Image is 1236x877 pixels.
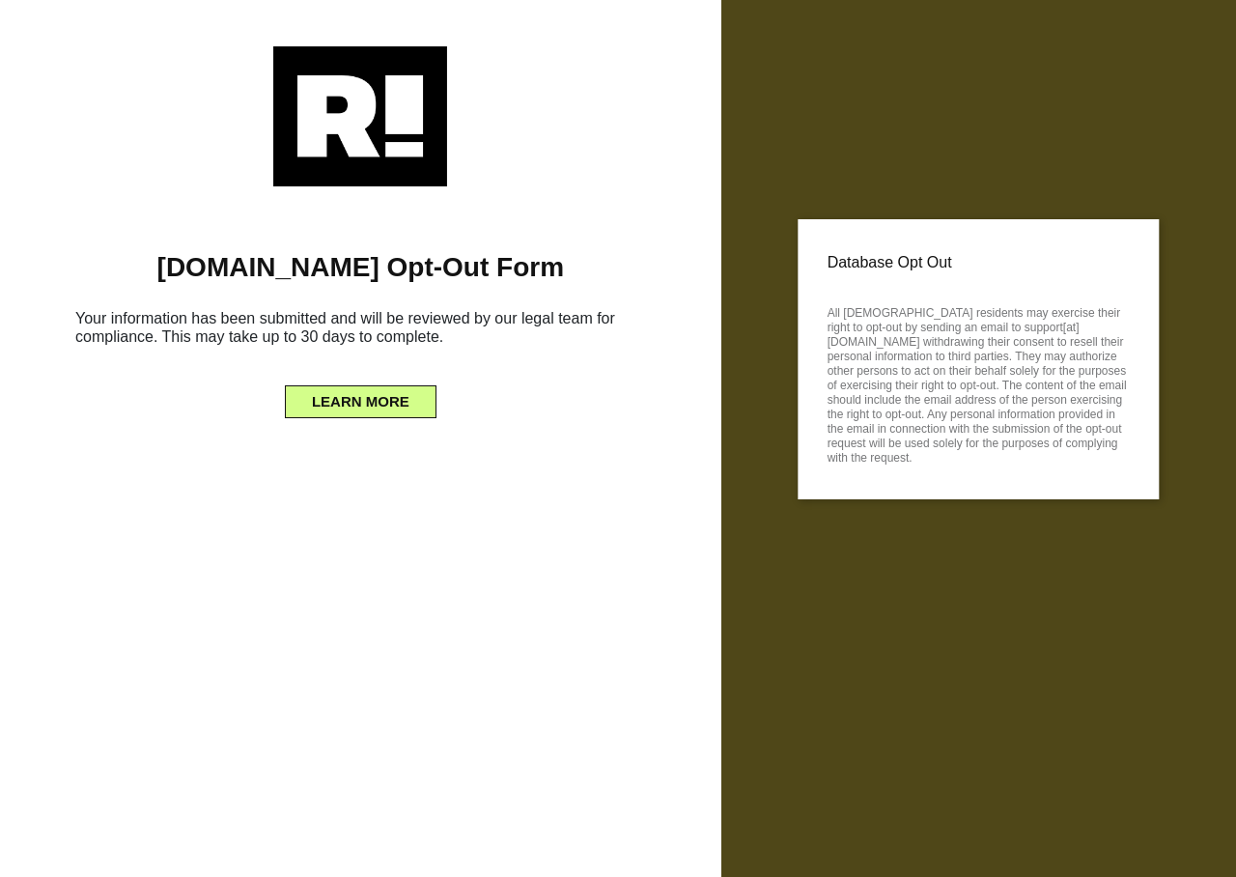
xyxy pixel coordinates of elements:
[285,388,436,404] a: LEARN MORE
[273,46,447,186] img: Retention.com
[828,300,1130,466] p: All [DEMOGRAPHIC_DATA] residents may exercise their right to opt-out by sending an email to suppo...
[29,301,692,361] h6: Your information has been submitted and will be reviewed by our legal team for compliance. This m...
[285,385,436,418] button: LEARN MORE
[29,251,692,284] h1: [DOMAIN_NAME] Opt-Out Form
[828,248,1130,277] p: Database Opt Out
